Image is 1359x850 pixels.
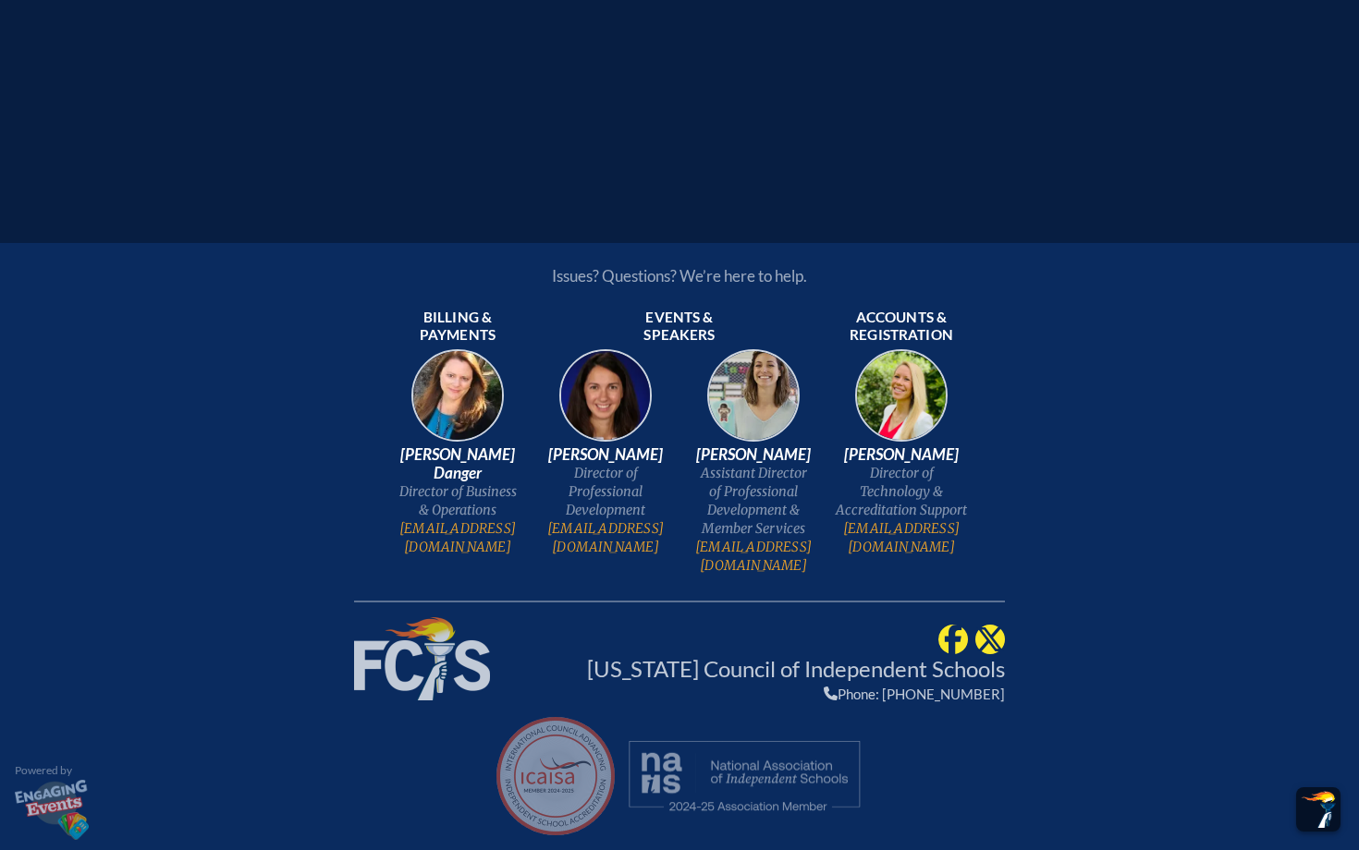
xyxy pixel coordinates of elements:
[546,344,665,462] img: 94e3d245-ca72-49ea-9844-ae84f6d33c0f
[687,538,820,575] a: [EMAIL_ADDRESS][DOMAIN_NAME]
[587,655,1005,682] a: [US_STATE] Council of Independent Schools
[539,445,672,464] span: [PERSON_NAME]
[391,482,524,519] span: Director of Business & Operations
[1296,787,1341,832] button: Scroll Top
[15,765,89,776] p: Powered by
[391,445,524,482] span: [PERSON_NAME] Danger
[835,309,968,346] span: Accounts & registration
[391,309,524,346] span: Billing & payments
[354,266,1005,285] p: Issues? Questions? We’re here to help.
[398,344,517,462] img: 9c64f3fb-7776-47f4-83d7-46a341952595
[687,464,820,538] span: Assistant Director of Professional Development & Member Services
[835,445,968,464] span: [PERSON_NAME]
[975,629,1005,646] a: FCIS @ Twitter (@FCISNews)
[15,765,89,842] a: Powered by
[835,464,968,519] span: Director of Technology & Accreditation Support
[613,309,746,346] span: Events & speakers
[1300,791,1337,828] img: To the top
[354,617,490,700] img: Florida Council of Independent Schools
[587,686,1005,702] div: Phone: [PHONE_NUMBER]
[694,344,813,462] img: 545ba9c4-c691-43d5-86fb-b0a622cbeb82
[938,629,968,646] a: FCIS @ Facebook (FloridaCouncilofIndependentSchools)
[391,519,524,556] a: [EMAIL_ADDRESS][DOMAIN_NAME]
[15,780,89,840] img: Engaging•Events — Powerful, role-based group registration
[687,445,820,464] span: [PERSON_NAME]
[539,464,672,519] span: Director of Professional Development
[626,736,863,818] img: NAIS logo
[539,519,672,556] a: [EMAIL_ADDRESS][DOMAIN_NAME]
[626,736,863,818] a: Member, undefined
[842,344,961,462] img: b1ee34a6-5a78-4519-85b2-7190c4823173
[835,519,968,556] a: [EMAIL_ADDRESS][DOMAIN_NAME]
[496,717,615,835] a: Member, undefined
[496,717,615,835] img: ICAISA logo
